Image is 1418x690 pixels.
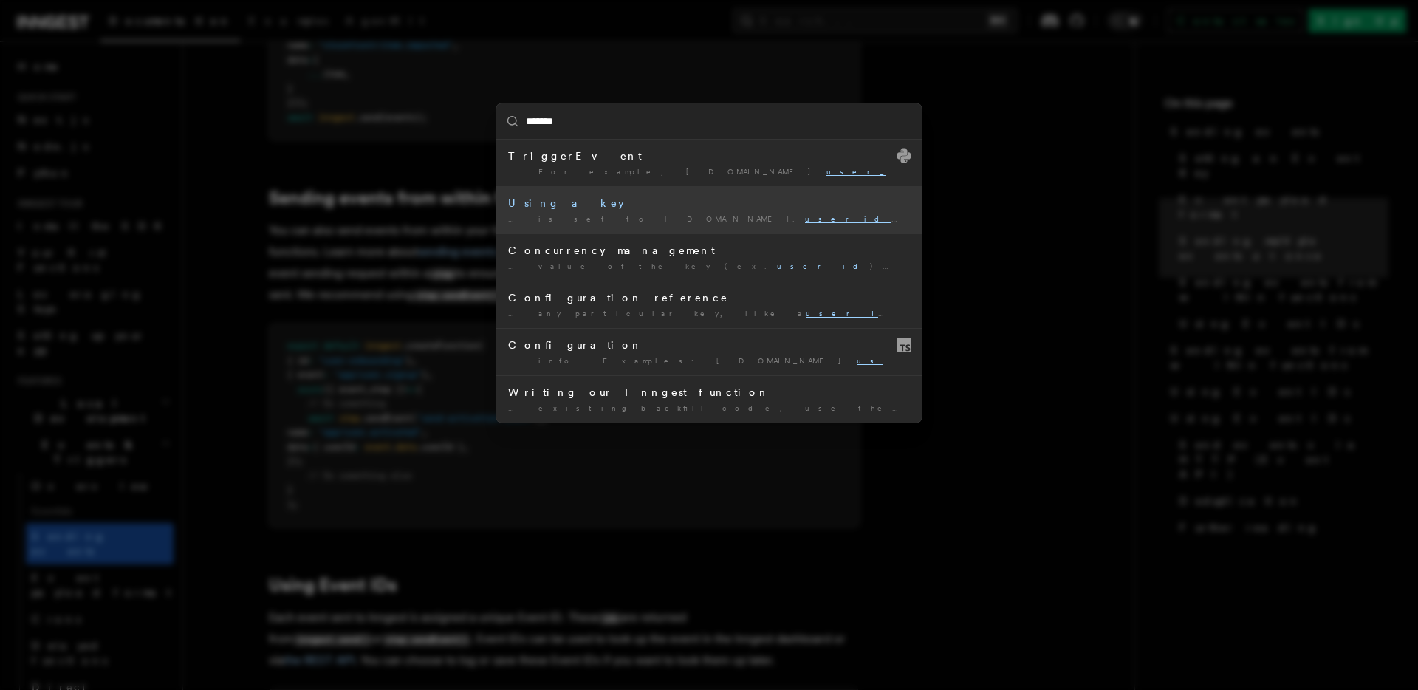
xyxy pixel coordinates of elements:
mark: user_id [805,214,909,223]
div: Using a key [508,196,910,211]
mark: user ID [806,309,897,318]
mark: userId [857,356,934,365]
div: Concurrency management [508,243,910,258]
div: … any particular key, like a . timeout - Optional. The … [508,308,910,319]
mark: user_id [826,167,913,176]
div: TriggerEvent [508,148,910,163]
div: … is set to [DOMAIN_NAME]. , each user would … [508,214,910,225]
div: … info. Examples: [DOMAIN_NAME]. == [DOMAIN_NAME]. … [508,355,910,366]
div: … For example, [DOMAIN_NAME]. == [DOMAIN_NAME]. … [508,166,910,177]
div: … value of the key (ex. ). The concurrency option … [508,261,910,272]
div: Writing our Inngest function [508,385,910,400]
mark: user id [777,262,870,270]
div: Configuration reference [508,290,910,305]
div: Configuration [508,338,910,352]
div: … existing backfill code, use the from the event … [508,403,910,414]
